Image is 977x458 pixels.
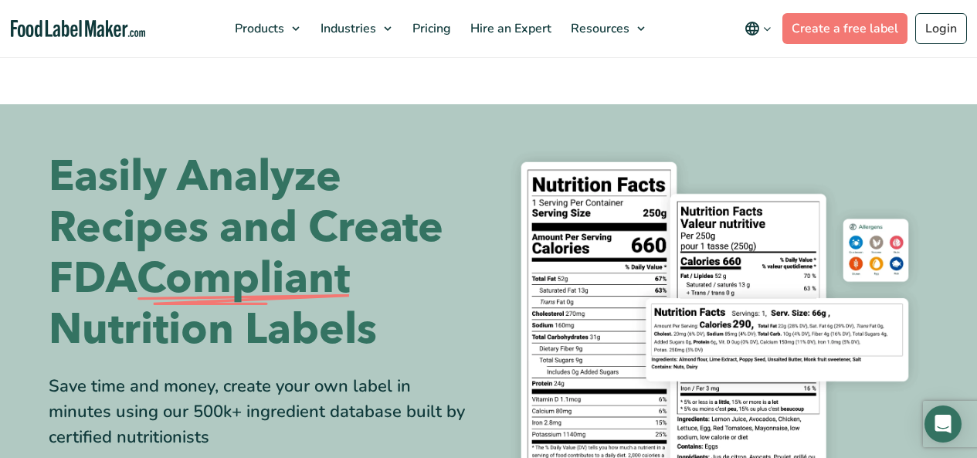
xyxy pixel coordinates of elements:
span: Compliant [137,253,350,304]
h1: Easily Analyze Recipes and Create FDA Nutrition Labels [49,151,477,355]
span: Resources [566,20,631,37]
span: Industries [316,20,378,37]
div: Save time and money, create your own label in minutes using our 500k+ ingredient database built b... [49,374,477,450]
span: Pricing [408,20,453,37]
span: Hire an Expert [466,20,553,37]
span: Products [230,20,286,37]
a: Login [915,13,967,44]
a: Create a free label [782,13,907,44]
div: Open Intercom Messenger [924,405,962,443]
